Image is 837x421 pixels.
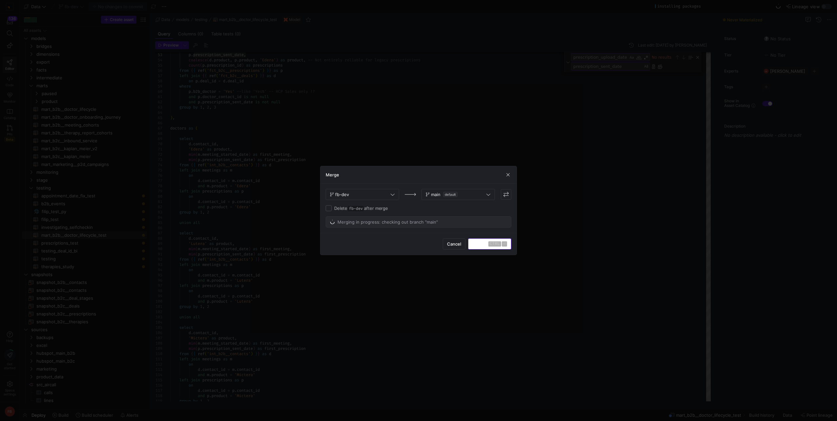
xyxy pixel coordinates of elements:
[332,206,388,211] label: Delete after merge
[421,189,495,200] button: maindefault
[337,219,438,225] span: Merging in progress: checking out branch "main"
[347,205,364,212] span: fb-dev
[335,192,349,197] span: fb-dev
[447,241,461,247] span: Cancel
[431,192,440,197] span: main
[443,238,465,250] button: Cancel
[443,192,458,197] span: default
[326,172,339,177] h3: Merge
[326,189,399,200] button: fb-dev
